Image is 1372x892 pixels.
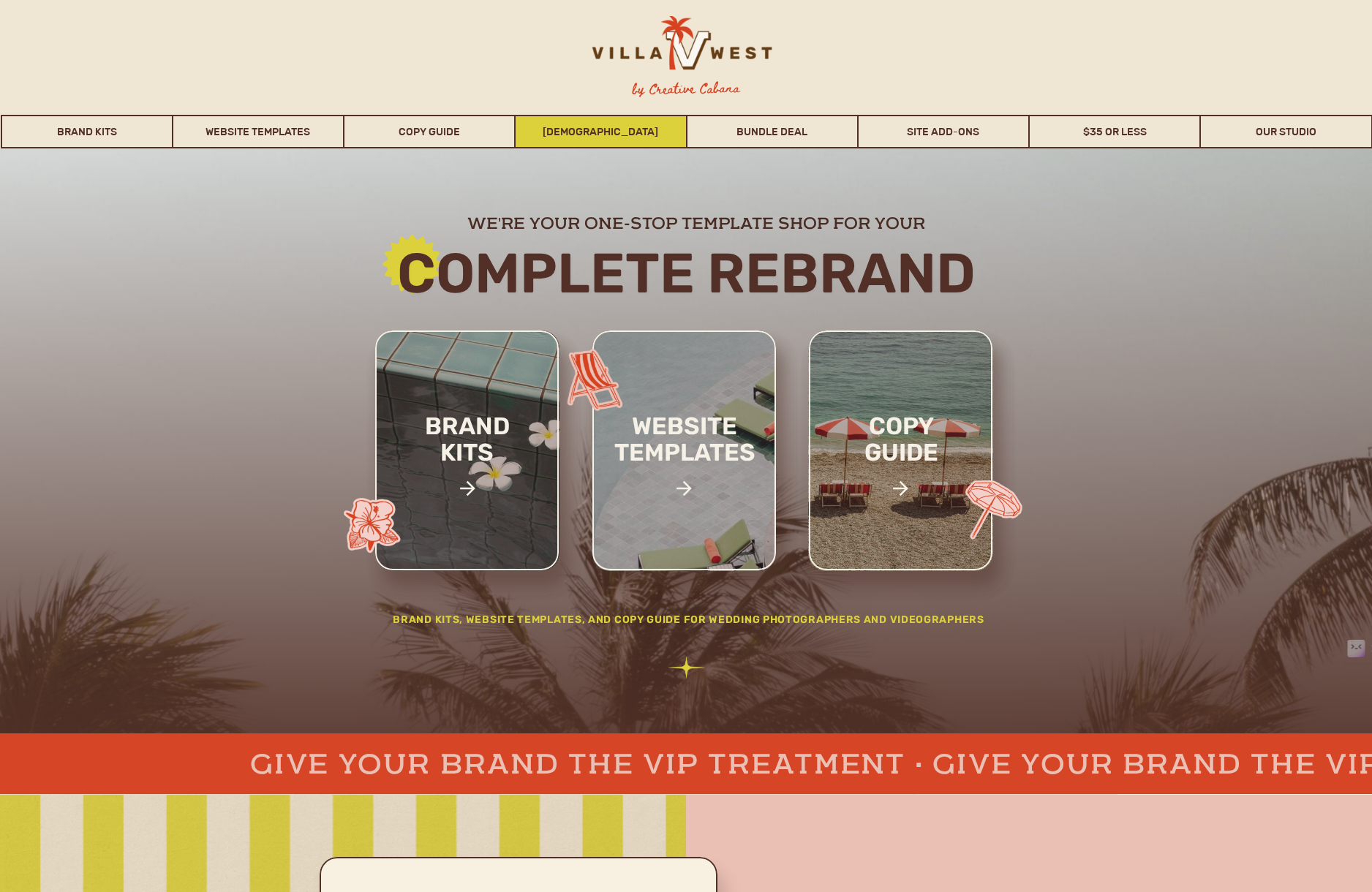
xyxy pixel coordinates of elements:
[1201,115,1371,148] a: Our Studio
[859,115,1028,148] a: Site Add-Ons
[2,115,172,148] a: Brand Kits
[291,243,1082,303] h2: Complete rebrand
[834,413,969,515] a: copy guide
[516,115,685,148] a: [DEMOGRAPHIC_DATA]
[405,413,529,515] a: brand kits
[363,213,1029,231] h2: we're your one-stop template shop for your
[687,115,857,148] a: Bundle Deal
[344,115,514,148] a: Copy Guide
[620,78,753,100] h3: by Creative Cabana
[361,612,1017,633] h2: Brand Kits, website templates, and Copy Guide for wedding photographers and videographers
[589,413,780,497] a: website templates
[173,115,343,148] a: Website Templates
[1030,115,1199,148] a: $35 or Less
